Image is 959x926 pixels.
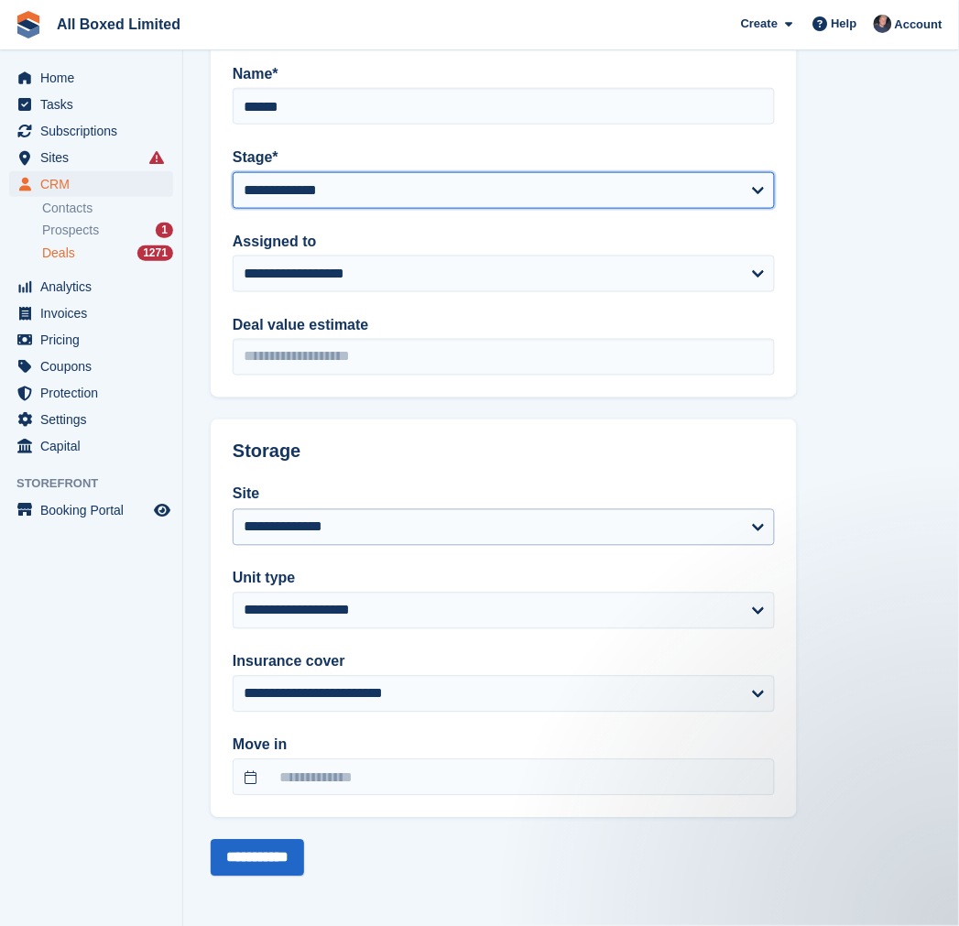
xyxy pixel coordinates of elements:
[895,16,943,34] span: Account
[9,407,173,432] a: menu
[40,433,150,459] span: Capital
[149,150,164,165] i: Smart entry sync failures have occurred
[9,274,173,300] a: menu
[156,223,173,238] div: 1
[42,200,173,217] a: Contacts
[151,499,173,521] a: Preview store
[9,433,173,459] a: menu
[233,651,775,673] label: Insurance cover
[40,65,150,91] span: Home
[40,380,150,406] span: Protection
[233,441,775,463] h2: Storage
[233,63,775,85] label: Name*
[9,497,173,523] a: menu
[40,300,150,326] span: Invoices
[233,314,775,336] label: Deal value estimate
[9,92,173,117] a: menu
[9,171,173,197] a: menu
[137,245,173,261] div: 1271
[42,222,99,239] span: Prospects
[9,380,173,406] a: menu
[40,407,150,432] span: Settings
[741,15,778,33] span: Create
[42,221,173,240] a: Prospects 1
[49,9,188,39] a: All Boxed Limited
[40,274,150,300] span: Analytics
[42,245,75,262] span: Deals
[40,497,150,523] span: Booking Portal
[40,118,150,144] span: Subscriptions
[9,327,173,353] a: menu
[832,15,857,33] span: Help
[233,568,775,590] label: Unit type
[40,92,150,117] span: Tasks
[16,474,182,493] span: Storefront
[874,15,892,33] img: Dan Goss
[233,147,775,169] label: Stage*
[9,354,173,379] a: menu
[233,231,775,253] label: Assigned to
[15,11,42,38] img: stora-icon-8386f47178a22dfd0bd8f6a31ec36ba5ce8667c1dd55bd0f319d3a0aa187defe.svg
[40,354,150,379] span: Coupons
[9,145,173,170] a: menu
[40,145,150,170] span: Sites
[233,484,775,506] label: Site
[9,300,173,326] a: menu
[40,327,150,353] span: Pricing
[9,118,173,144] a: menu
[9,65,173,91] a: menu
[40,171,150,197] span: CRM
[42,244,173,263] a: Deals 1271
[233,735,775,757] label: Move in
